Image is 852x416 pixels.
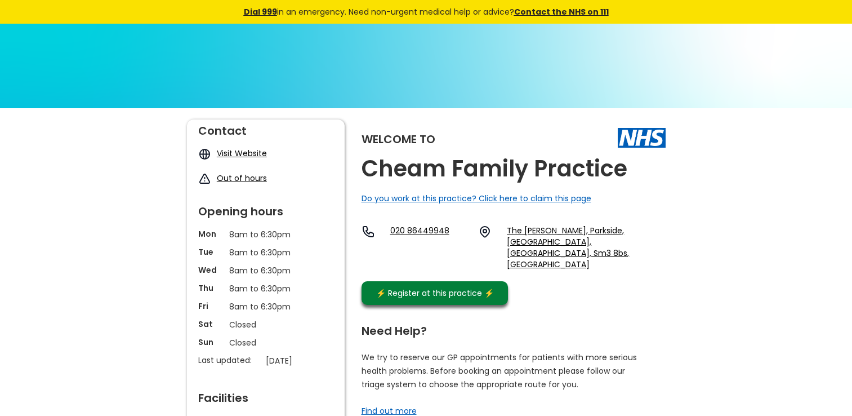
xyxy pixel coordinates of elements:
[198,200,333,217] div: Opening hours
[198,282,224,294] p: Thu
[198,228,224,240] p: Mon
[217,148,267,159] a: Visit Website
[198,300,224,312] p: Fri
[198,120,333,136] div: Contact
[229,337,302,349] p: Closed
[217,172,267,184] a: Out of hours
[198,246,224,258] p: Tue
[198,355,260,366] p: Last updated:
[244,6,277,17] a: Dial 999
[167,6,685,18] div: in an emergency. Need non-urgent medical help or advice?
[371,287,500,299] div: ⚡️ Register at this practice ⚡️
[229,246,302,259] p: 8am to 6:30pm
[618,128,666,147] img: The NHS logo
[198,387,333,404] div: Facilities
[198,148,211,161] img: globe icon
[229,282,302,295] p: 8am to 6:30pm
[266,355,339,367] p: [DATE]
[198,264,224,276] p: Wed
[362,320,654,337] div: Need Help?
[390,225,470,270] a: 020 86449948
[229,264,302,277] p: 8am to 6:30pm
[362,156,627,182] h2: Cheam Family Practice
[478,225,492,238] img: practice location icon
[198,172,211,185] img: exclamation icon
[198,337,224,348] p: Sun
[229,228,302,241] p: 8am to 6:30pm
[362,134,435,145] div: Welcome to
[229,318,302,331] p: Closed
[507,225,665,270] a: The [PERSON_NAME], Parkside, [GEOGRAPHIC_DATA], [GEOGRAPHIC_DATA], Sm3 8bs, [GEOGRAPHIC_DATA]
[514,6,609,17] a: Contact the NHS on 111
[362,351,637,391] p: We try to reserve our GP appointments for patients with more serious health problems. Before book...
[229,300,302,313] p: 8am to 6:30pm
[362,281,508,305] a: ⚡️ Register at this practice ⚡️
[362,225,375,238] img: telephone icon
[198,318,224,330] p: Sat
[362,193,591,204] a: Do you work at this practice? Click here to claim this page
